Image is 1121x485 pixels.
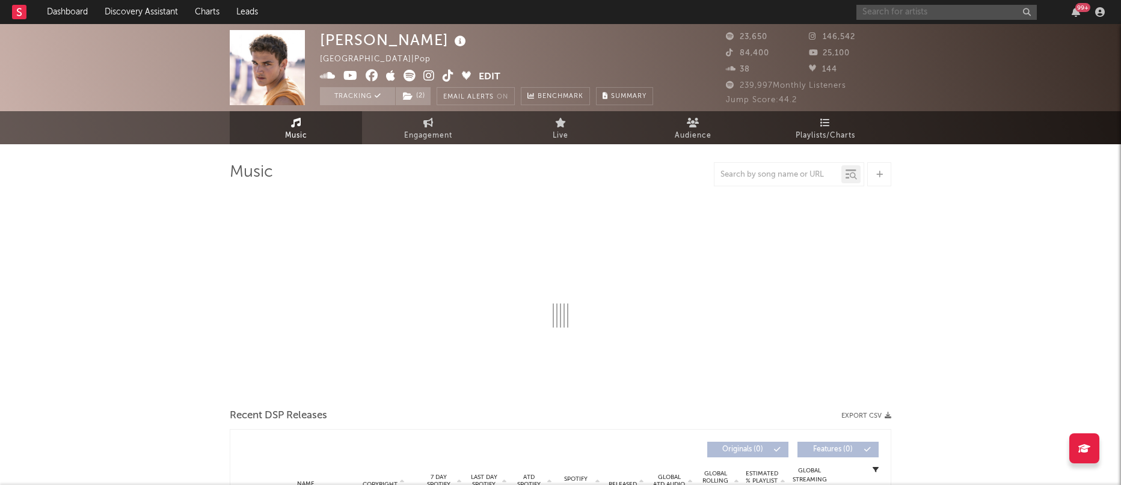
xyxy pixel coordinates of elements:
span: ( 2 ) [395,87,431,105]
div: [GEOGRAPHIC_DATA] | Pop [320,52,444,67]
span: 146,542 [809,33,855,41]
input: Search by song name or URL [714,170,841,180]
span: 239,997 Monthly Listeners [726,82,846,90]
span: Music [285,129,307,143]
span: Audience [675,129,711,143]
em: On [497,94,508,100]
button: Edit [479,70,500,85]
span: 38 [726,66,750,73]
span: Summary [611,93,646,100]
button: Features(0) [797,442,879,457]
a: Engagement [362,111,494,144]
input: Search for artists [856,5,1037,20]
span: Features ( 0 ) [805,446,861,453]
button: (2) [396,87,431,105]
a: Music [230,111,362,144]
span: Playlists/Charts [796,129,855,143]
span: 25,100 [809,49,850,57]
span: Recent DSP Releases [230,409,327,423]
span: Live [553,129,568,143]
div: [PERSON_NAME] [320,30,469,50]
span: Engagement [404,129,452,143]
button: Summary [596,87,653,105]
button: Export CSV [841,412,891,419]
span: Jump Score: 44.2 [726,96,797,104]
span: 84,400 [726,49,769,57]
a: Audience [627,111,759,144]
a: Live [494,111,627,144]
span: Benchmark [538,90,583,104]
button: Originals(0) [707,442,788,457]
a: Playlists/Charts [759,111,891,144]
a: Benchmark [521,87,590,105]
button: Tracking [320,87,395,105]
div: 99 + [1075,3,1090,12]
span: 23,650 [726,33,767,41]
span: Originals ( 0 ) [715,446,770,453]
span: 144 [809,66,837,73]
button: Email AlertsOn [437,87,515,105]
button: 99+ [1072,7,1080,17]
